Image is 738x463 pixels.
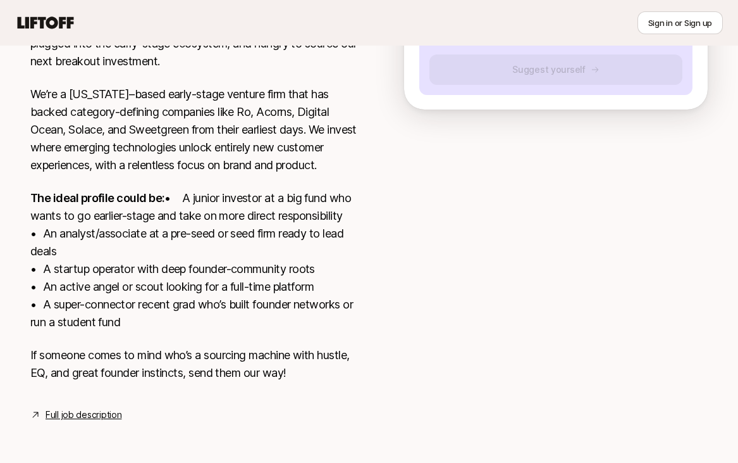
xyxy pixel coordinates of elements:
a: Full job description [46,407,121,422]
p: If someone comes to mind who’s a sourcing machine with hustle, EQ, and great founder instincts, s... [30,346,364,382]
strong: The ideal profile could be: [30,191,164,205]
p: • A junior investor at a big fund who wants to go earlier-stage and take on more direct responsib... [30,189,364,331]
button: Sign in or Sign up [637,11,723,34]
p: We’re a [US_STATE]–based early-stage venture firm that has backed category-defining companies lik... [30,86,364,174]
